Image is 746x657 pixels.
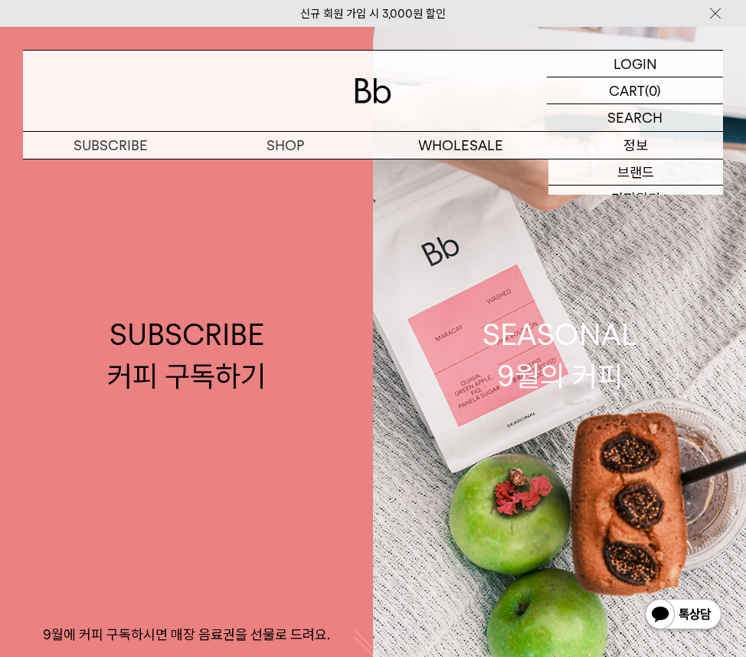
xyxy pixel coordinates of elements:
[645,77,661,103] p: (0)
[107,314,266,396] div: SUBSCRIBE 커피 구독하기
[483,314,637,396] div: SEASONAL 9월의 커피
[198,132,374,159] a: SHOP
[373,132,548,159] p: WHOLESALE
[548,159,724,186] a: 브랜드
[355,78,391,103] img: 로고
[643,597,723,634] img: 카카오톡 채널 1:1 채팅 버튼
[609,77,645,103] p: CART
[300,7,446,21] a: 신규 회원 가입 시 3,000원 할인
[607,104,663,131] p: SEARCH
[548,132,724,159] p: 정보
[613,51,657,77] p: LOGIN
[23,132,198,159] a: SUBSCRIBE
[547,51,723,77] a: LOGIN
[548,186,724,212] a: 커피위키
[547,77,723,104] a: CART (0)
